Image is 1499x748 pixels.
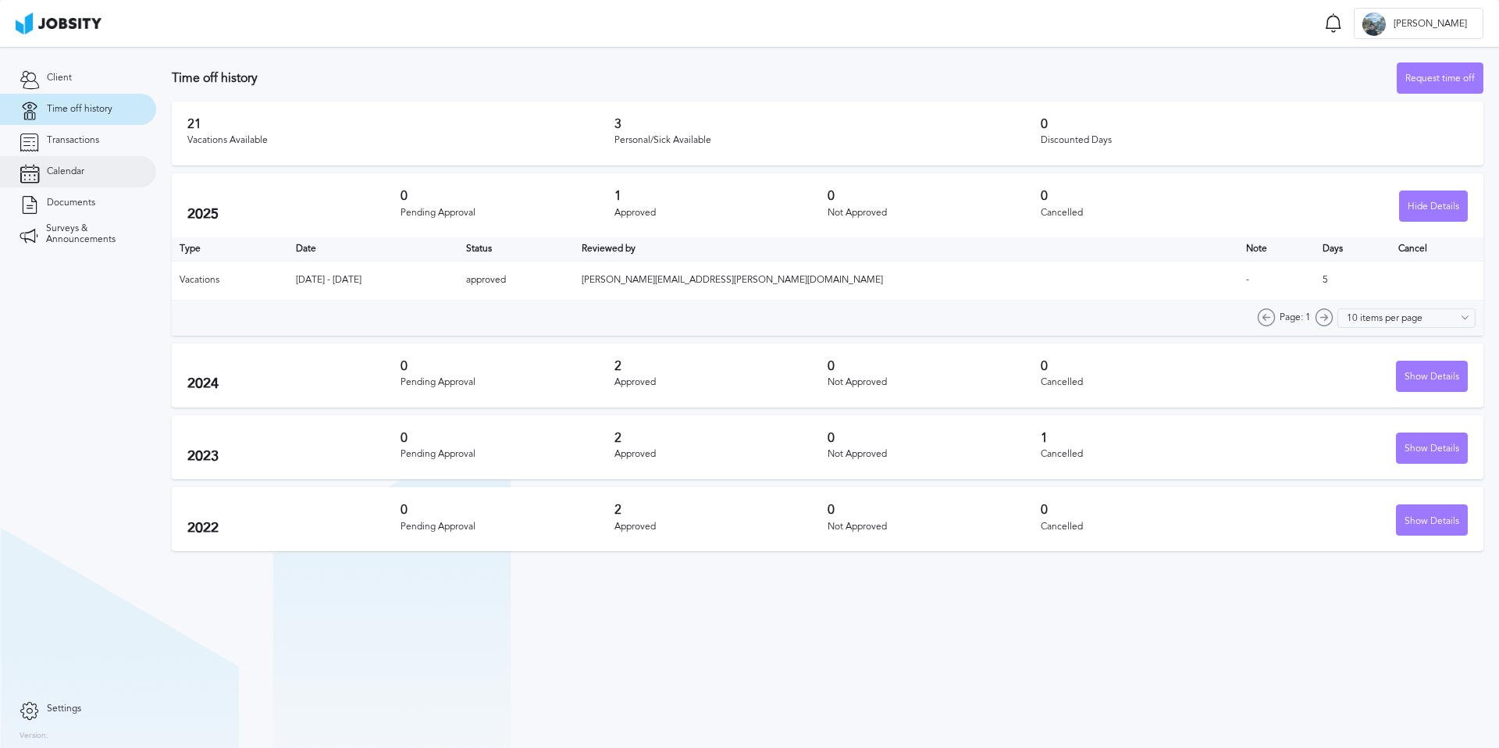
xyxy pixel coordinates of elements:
h3: 0 [401,189,614,203]
th: Toggle SortBy [288,237,458,261]
td: 5 [1315,261,1390,300]
h3: 21 [187,117,614,131]
div: Cancelled [1041,208,1254,219]
th: Cancel [1390,237,1483,261]
div: Vacations Available [187,135,614,146]
div: Cancelled [1041,522,1254,533]
div: Cancelled [1041,449,1254,460]
div: Not Approved [828,522,1041,533]
td: Vacations [172,261,288,300]
h3: 3 [614,117,1041,131]
div: Not Approved [828,449,1041,460]
div: Approved [614,522,828,533]
th: Type [172,237,288,261]
button: J[PERSON_NAME] [1354,8,1483,39]
div: Discounted Days [1041,135,1468,146]
h3: 0 [1041,359,1254,373]
h2: 2023 [187,448,401,465]
h3: 1 [1041,431,1254,445]
span: Page: 1 [1280,312,1311,323]
div: Show Details [1397,433,1467,465]
th: Toggle SortBy [574,237,1237,261]
button: Show Details [1396,433,1468,464]
label: Version: [20,732,48,741]
div: Not Approved [828,377,1041,388]
h3: 0 [828,503,1041,517]
span: [PERSON_NAME] [1386,19,1475,30]
h3: Time off history [172,71,1397,85]
div: Personal/Sick Available [614,135,1041,146]
h3: 0 [828,189,1041,203]
h3: 1 [614,189,828,203]
span: - [1246,274,1249,285]
span: Documents [47,198,95,208]
h3: 0 [401,359,614,373]
button: Show Details [1396,504,1468,536]
span: Time off history [47,104,112,115]
span: Client [47,73,72,84]
div: Request time off [1398,63,1483,94]
h3: 0 [401,431,614,445]
span: [PERSON_NAME][EMAIL_ADDRESS][PERSON_NAME][DOMAIN_NAME] [582,274,883,285]
div: Show Details [1397,362,1467,393]
h2: 2025 [187,206,401,223]
th: Toggle SortBy [458,237,575,261]
div: Approved [614,377,828,388]
button: Request time off [1397,62,1483,94]
h2: 2024 [187,376,401,392]
button: Show Details [1396,361,1468,392]
div: Pending Approval [401,377,614,388]
h3: 0 [1041,189,1254,203]
div: Not Approved [828,208,1041,219]
h3: 2 [614,359,828,373]
div: Pending Approval [401,449,614,460]
h3: 2 [614,503,828,517]
h3: 0 [1041,117,1468,131]
div: Approved [614,208,828,219]
span: Calendar [47,166,84,177]
span: Surveys & Announcements [46,223,137,245]
h3: 0 [401,503,614,517]
div: Pending Approval [401,522,614,533]
th: Toggle SortBy [1238,237,1315,261]
td: approved [458,261,575,300]
h3: 0 [828,359,1041,373]
div: J [1362,12,1386,36]
button: Hide Details [1399,191,1468,222]
h3: 2 [614,431,828,445]
img: ab4bad089aa723f57921c736e9817d99.png [16,12,101,34]
div: Approved [614,449,828,460]
h2: 2022 [187,520,401,536]
th: Days [1315,237,1390,261]
div: Show Details [1397,505,1467,536]
td: [DATE] - [DATE] [288,261,458,300]
span: Transactions [47,135,99,146]
h3: 0 [1041,503,1254,517]
h3: 0 [828,431,1041,445]
span: Settings [47,703,81,714]
div: Cancelled [1041,377,1254,388]
div: Pending Approval [401,208,614,219]
div: Hide Details [1400,191,1467,223]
